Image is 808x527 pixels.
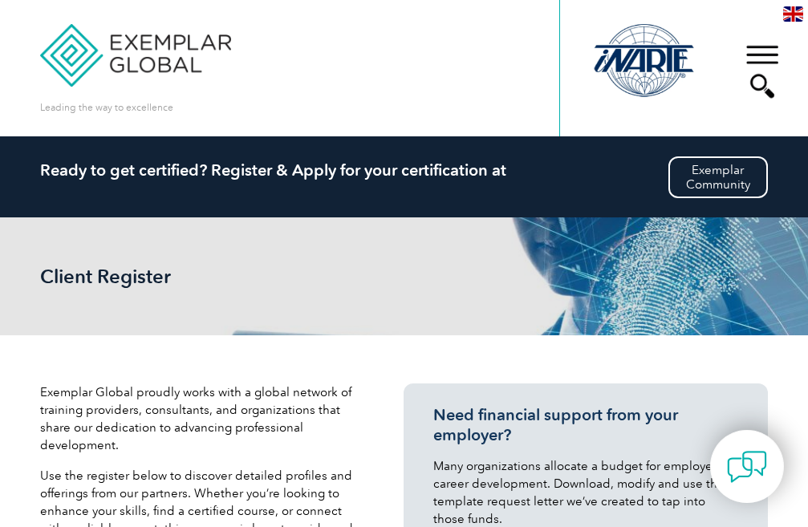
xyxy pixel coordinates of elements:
p: Exemplar Global proudly works with a global network of training providers, consultants, and organ... [40,383,367,454]
a: ExemplarCommunity [668,156,768,198]
h2: Ready to get certified? Register & Apply for your certification at [40,160,767,180]
h2: Client Register [40,266,281,287]
h3: Need financial support from your employer? [433,405,739,445]
img: en [783,6,803,22]
p: Leading the way to excellence [40,99,173,116]
img: contact-chat.png [727,447,767,487]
